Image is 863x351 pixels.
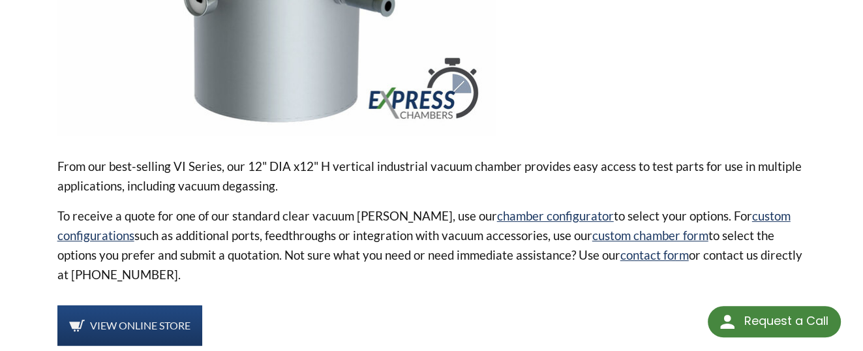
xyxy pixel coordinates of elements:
a: custom chamber form [592,228,708,243]
a: View Online Store [57,305,202,346]
a: contact form [620,247,689,262]
p: From our best-selling VI Series, our 12" DIA x12" H vertical industrial vacuum chamber provides e... [57,157,806,196]
img: round button [717,311,738,332]
a: chamber configurator [497,208,614,223]
p: To receive a quote for one of our standard clear vacuum [PERSON_NAME], use our to select your opt... [57,206,806,284]
div: Request a Call [744,306,828,336]
span: View Online Store [90,319,190,331]
div: Request a Call [708,306,841,337]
